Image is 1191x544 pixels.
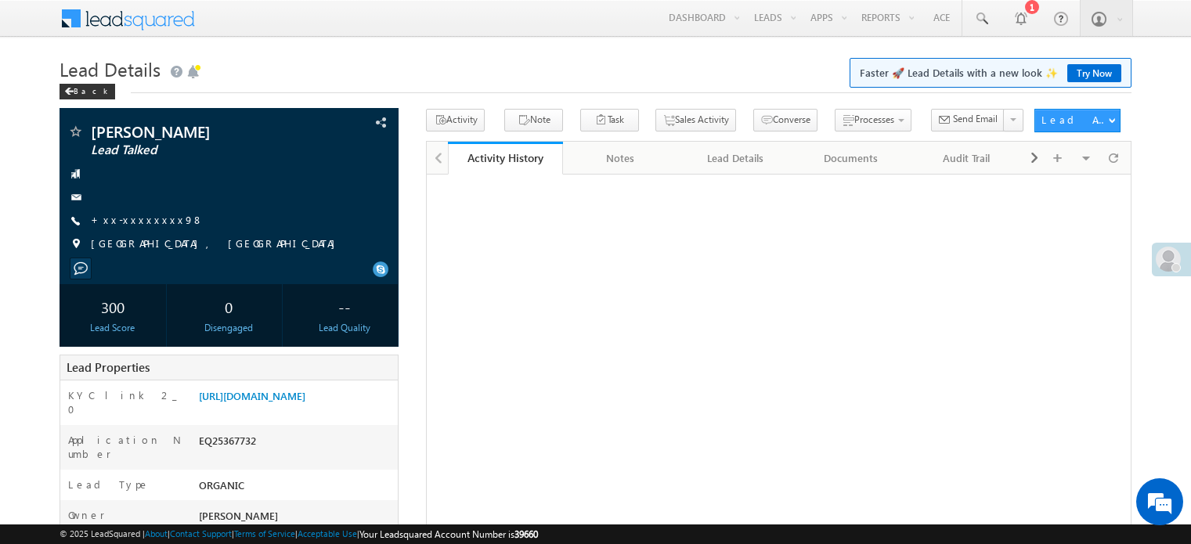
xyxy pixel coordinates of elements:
a: +xx-xxxxxxxx98 [91,213,204,226]
span: 39660 [514,528,538,540]
a: Audit Trail [910,142,1025,175]
a: Lead Details [679,142,794,175]
label: Lead Type [68,477,150,492]
div: Lead Actions [1041,113,1108,127]
a: Activity History [448,142,563,175]
div: Back [60,84,115,99]
div: EQ25367732 [195,433,398,455]
a: Contact Support [170,528,232,539]
div: 0 [179,292,278,321]
span: Processes [854,113,894,125]
span: Lead Talked [91,142,301,158]
span: [PERSON_NAME] [199,509,278,522]
div: Notes [576,149,664,168]
button: Task [580,109,639,131]
label: KYC link 2_0 [68,388,182,416]
a: [URL][DOMAIN_NAME] [199,389,305,402]
div: Disengaged [179,321,278,335]
button: Note [504,109,563,131]
span: © 2025 LeadSquared | | | | | [60,527,538,542]
span: Send Email [953,112,998,126]
div: Activity History [460,150,551,165]
a: Terms of Service [234,528,295,539]
button: Processes [835,109,911,131]
a: Acceptable Use [298,528,357,539]
a: Try Now [1067,64,1121,82]
span: [PERSON_NAME] [91,124,301,139]
a: Documents [794,142,909,175]
span: Faster 🚀 Lead Details with a new look ✨ [860,65,1121,81]
span: [GEOGRAPHIC_DATA], [GEOGRAPHIC_DATA] [91,236,343,252]
label: Application Number [68,433,182,461]
div: -- [295,292,394,321]
span: Your Leadsquared Account Number is [359,528,538,540]
div: ORGANIC [195,477,398,499]
span: Lead Details [60,56,161,81]
div: Lead Quality [295,321,394,335]
div: Lead Score [63,321,162,335]
button: Converse [753,109,817,131]
span: Lead Properties [67,359,150,375]
a: Notes [563,142,678,175]
div: 300 [63,292,162,321]
label: Owner [68,508,105,522]
a: About [145,528,168,539]
button: Activity [426,109,485,131]
button: Sales Activity [655,109,736,131]
button: Lead Actions [1034,109,1121,132]
button: Send Email [931,109,1005,131]
a: Back [60,83,123,96]
div: Lead Details [691,149,780,168]
div: Audit Trail [922,149,1011,168]
div: Documents [807,149,895,168]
